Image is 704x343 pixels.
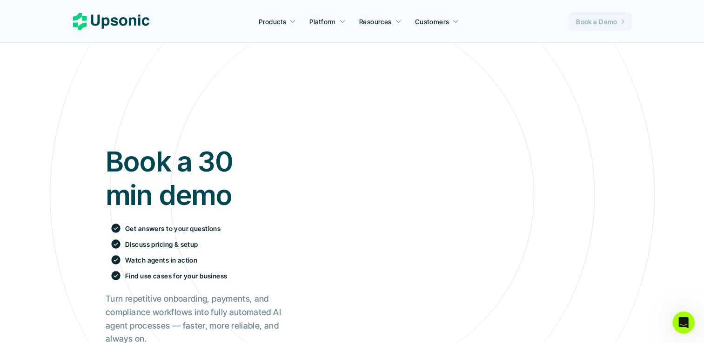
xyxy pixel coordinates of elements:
p: Find use cases for your business [125,271,227,281]
p: Book a Demo [576,17,617,26]
p: Customers [415,17,449,26]
a: Products [253,13,302,30]
iframe: Intercom live chat [672,311,695,334]
p: Watch agents in action [125,255,197,265]
p: Discuss pricing & setup [125,239,198,249]
h1: Book a 30 min demo [106,145,281,211]
a: Book a Demo [569,12,631,31]
p: Products [259,17,286,26]
p: Get answers to your questions [125,224,221,233]
p: Platform [309,17,335,26]
p: Resources [359,17,392,26]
